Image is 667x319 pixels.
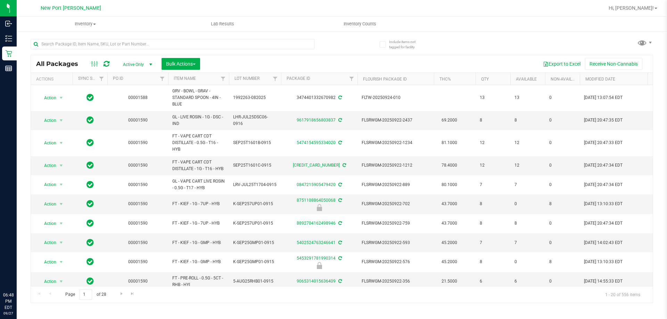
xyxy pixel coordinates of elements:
[481,77,489,82] a: Qty
[549,240,576,246] span: 0
[280,262,359,269] div: Newly Received
[341,163,346,168] span: Sync from Compliance System
[287,76,310,81] a: Package ID
[584,278,623,285] span: [DATE] 14:55:33 EDT
[57,219,66,228] span: select
[217,73,229,85] a: Filter
[3,311,14,316] p: 09/27
[480,182,506,188] span: 7
[480,240,506,246] span: 7
[297,221,336,226] a: 8892704162498946
[270,73,281,85] a: Filter
[362,140,430,146] span: FLSRWGM-20250922-1234
[128,140,148,145] a: 00001590
[38,180,57,190] span: Action
[233,220,277,227] span: K-SEP257UP01-0915
[38,238,57,247] span: Action
[57,116,66,125] span: select
[59,289,112,300] span: Page of 28
[337,279,342,284] span: Sync from Compliance System
[584,94,623,101] span: [DATE] 13:07:54 EDT
[514,117,541,124] span: 8
[87,160,94,170] span: In Sync
[17,17,154,31] a: Inventory
[36,60,85,68] span: All Packages
[280,204,359,211] div: Newly Received
[297,256,336,261] a: 5453291781990314
[362,94,430,101] span: FLTW-20250924-010
[5,20,12,27] inline-svg: Inbound
[549,117,576,124] span: 0
[234,76,260,81] a: Lot Number
[438,115,461,125] span: 69.2000
[549,140,576,146] span: 0
[38,219,57,228] span: Action
[87,257,94,267] span: In Sync
[116,289,126,299] a: Go to the next page
[514,240,541,246] span: 7
[87,93,94,102] span: In Sync
[480,140,506,146] span: 12
[514,162,541,169] span: 12
[38,199,57,209] span: Action
[609,5,654,11] span: Hi, [PERSON_NAME]!
[57,238,66,247] span: select
[584,117,623,124] span: [DATE] 20:47:35 EDT
[78,76,105,81] a: Sync Status
[549,162,576,169] span: 0
[128,182,148,187] a: 00001590
[87,238,94,247] span: In Sync
[87,138,94,148] span: In Sync
[438,276,461,286] span: 21.5000
[128,118,148,123] a: 00001590
[172,201,225,207] span: FT - KIEF - 1G - 7UP - HYB
[3,292,14,311] p: 06:48 PM EDT
[233,114,277,127] span: LHR-JUL25DSC06-0916
[233,201,277,207] span: K-SEP257UP01-0915
[334,21,386,27] span: Inventory Counts
[514,201,541,207] span: 0
[362,162,430,169] span: FLSRWGM-20250922-1212
[362,201,430,207] span: FLSRWGM-20250922-702
[362,117,430,124] span: FLSRWGM-20250922-2437
[57,199,66,209] span: select
[549,94,576,101] span: 0
[549,278,576,285] span: 0
[157,73,168,85] a: Filter
[297,279,336,284] a: 9065314015636409
[584,182,623,188] span: [DATE] 20:47:34 EDT
[128,221,148,226] a: 00001590
[337,240,342,245] span: Sync from Compliance System
[291,17,428,31] a: Inventory Counts
[480,94,506,101] span: 13
[174,76,196,81] a: Item Name
[337,198,342,203] span: Sync from Compliance System
[172,159,225,172] span: FT - VAPE CART CDT DISTILLATE - 1G - T16 - HYB
[549,259,576,265] span: 8
[362,240,430,246] span: FLSRWGM-20250922-593
[297,140,336,145] a: 5474154595334020
[38,161,57,170] span: Action
[166,61,196,67] span: Bulk Actions
[337,256,342,261] span: Sync from Compliance System
[5,65,12,72] inline-svg: Reports
[128,279,148,284] a: 00001590
[41,5,101,11] span: New Port [PERSON_NAME]
[337,182,342,187] span: Sync from Compliance System
[87,115,94,125] span: In Sync
[17,21,154,27] span: Inventory
[297,198,336,203] a: 8751108864050068
[293,163,340,168] a: [CREDIT_CARD_NUMBER]
[38,116,57,125] span: Action
[172,133,225,153] span: FT - VAPE CART CDT DISTILLATE - 0.5G - T16 - HYB
[514,94,541,101] span: 13
[297,240,336,245] a: 5402524763246641
[154,17,291,31] a: Lab Results
[57,161,66,170] span: select
[57,180,66,190] span: select
[438,138,461,148] span: 81.1000
[280,94,359,101] div: 3474401332670982
[31,39,314,49] input: Search Package ID, Item Name, SKU, Lot or Part Number...
[201,21,244,27] span: Lab Results
[514,182,541,188] span: 7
